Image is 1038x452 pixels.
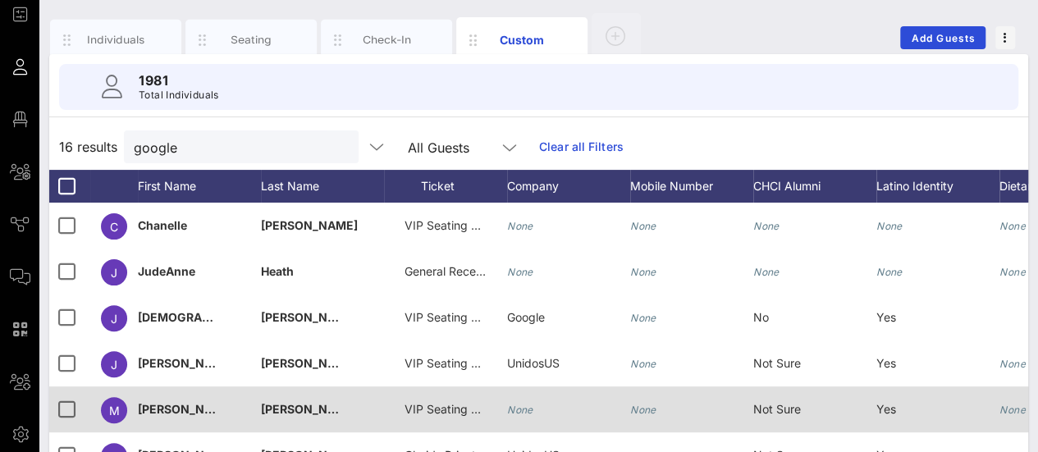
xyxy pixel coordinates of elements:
[876,356,896,370] span: Yes
[630,266,656,278] i: None
[876,402,896,416] span: Yes
[999,404,1026,416] i: None
[507,404,533,416] i: None
[398,130,529,163] div: All Guests
[876,266,903,278] i: None
[384,170,507,203] div: Ticket
[139,87,219,103] p: Total Individuals
[753,220,780,232] i: None
[408,140,469,155] div: All Guests
[111,358,117,372] span: J
[138,310,268,324] span: [DEMOGRAPHIC_DATA]
[139,71,219,90] p: 1981
[507,310,545,324] span: Google
[109,404,120,418] span: M
[507,356,560,370] span: UnidosUS
[261,218,358,232] span: [PERSON_NAME]
[876,220,903,232] i: None
[876,310,896,324] span: Yes
[630,312,656,324] i: None
[911,32,976,44] span: Add Guests
[630,404,656,416] i: None
[753,266,780,278] i: None
[405,356,617,370] span: VIP Seating & Chair's Private Reception
[630,170,753,203] div: Mobile Number
[261,310,358,324] span: [PERSON_NAME]
[507,266,533,278] i: None
[138,170,261,203] div: First Name
[999,358,1026,370] i: None
[261,264,294,278] span: Heath
[110,220,118,234] span: C
[753,310,769,324] span: No
[80,32,153,48] div: Individuals
[138,356,235,370] span: [PERSON_NAME]
[405,402,617,416] span: VIP Seating & Chair's Private Reception
[539,138,624,156] a: Clear all Filters
[138,264,195,278] span: JudeAnne
[59,137,117,157] span: 16 results
[138,402,235,416] span: [PERSON_NAME]
[261,170,384,203] div: Last Name
[405,310,617,324] span: VIP Seating & Chair's Private Reception
[486,31,559,48] div: Custom
[630,358,656,370] i: None
[753,356,801,370] span: Not Sure
[876,170,999,203] div: Latino Identity
[630,220,656,232] i: None
[111,312,117,326] span: J
[215,32,288,48] div: Seating
[753,170,876,203] div: CHCI Alumni
[111,266,117,280] span: J
[507,220,533,232] i: None
[405,218,617,232] span: VIP Seating & Chair's Private Reception
[900,26,985,49] button: Add Guests
[261,402,358,416] span: [PERSON_NAME]
[350,32,423,48] div: Check-In
[405,264,503,278] span: General Reception
[507,170,630,203] div: Company
[999,266,1026,278] i: None
[261,356,358,370] span: [PERSON_NAME]
[753,402,801,416] span: Not Sure
[999,220,1026,232] i: None
[138,218,187,232] span: Chanelle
